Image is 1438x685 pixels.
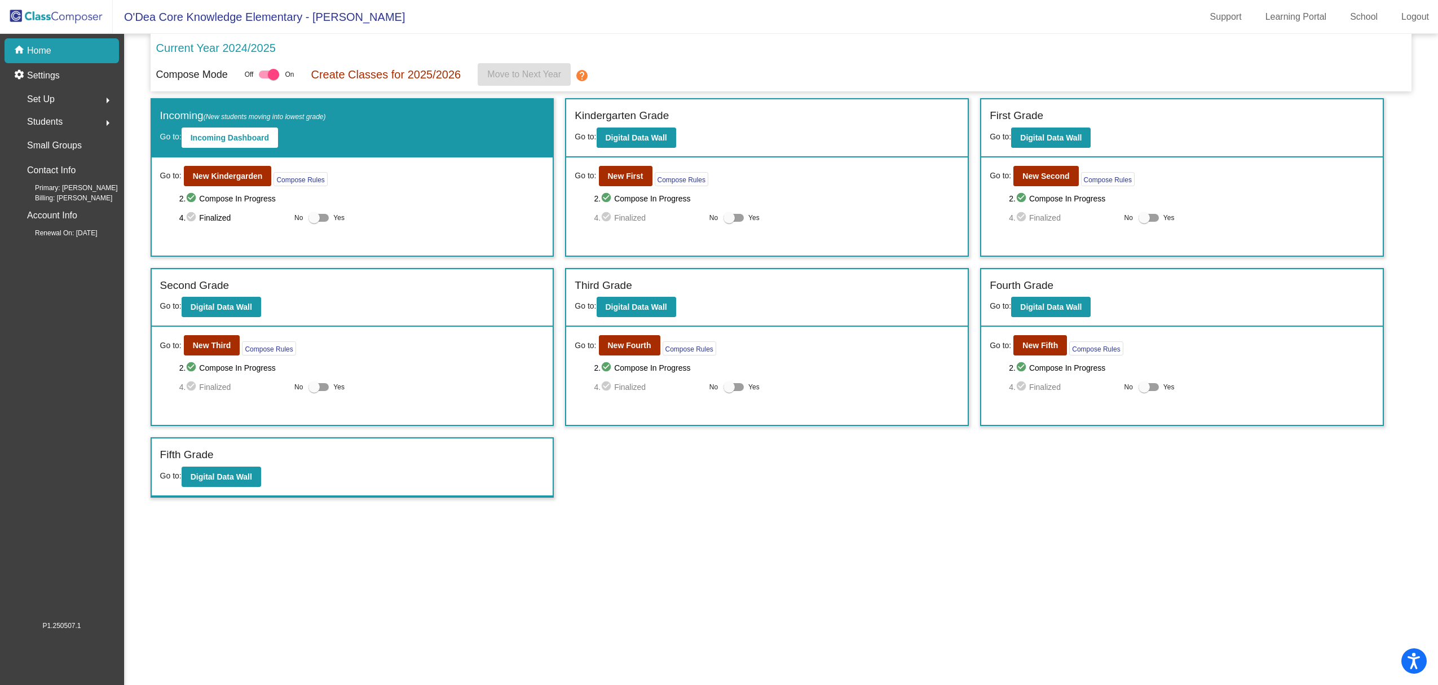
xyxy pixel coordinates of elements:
[1124,382,1133,392] span: No
[242,341,295,355] button: Compose Rules
[160,108,326,124] label: Incoming
[1013,335,1067,355] button: New Fifth
[575,170,596,182] span: Go to:
[990,170,1011,182] span: Go to:
[333,211,345,225] span: Yes
[182,128,278,148] button: Incoming Dashboard
[1009,380,1118,394] span: 4. Finalized
[1069,341,1123,355] button: Compose Rules
[1016,361,1029,375] mat-icon: check_circle
[160,471,182,480] span: Go to:
[160,170,182,182] span: Go to:
[184,335,240,355] button: New Third
[1009,211,1118,225] span: 4. Finalized
[245,69,254,80] span: Off
[27,138,82,153] p: Small Groups
[191,133,269,142] b: Incoming Dashboard
[608,172,643,181] b: New First
[1009,361,1374,375] span: 2. Compose In Progress
[599,166,652,186] button: New First
[990,301,1011,310] span: Go to:
[608,341,651,350] b: New Fourth
[1163,211,1175,225] span: Yes
[160,278,230,294] label: Second Grade
[575,301,596,310] span: Go to:
[27,114,63,130] span: Students
[594,380,703,394] span: 4. Finalized
[186,192,199,205] mat-icon: check_circle
[1020,133,1082,142] b: Digital Data Wall
[27,69,60,82] p: Settings
[17,193,112,203] span: Billing: [PERSON_NAME]
[1022,172,1069,181] b: New Second
[186,361,199,375] mat-icon: check_circle
[990,108,1043,124] label: First Grade
[160,340,182,352] span: Go to:
[478,63,571,86] button: Move to Next Year
[1081,172,1135,186] button: Compose Rules
[1163,380,1175,394] span: Yes
[575,340,596,352] span: Go to:
[156,67,228,82] p: Compose Mode
[27,91,55,107] span: Set Up
[101,94,114,107] mat-icon: arrow_right
[193,172,263,181] b: New Kindergarden
[575,132,596,141] span: Go to:
[709,382,718,392] span: No
[597,297,676,317] button: Digital Data Wall
[193,341,231,350] b: New Third
[655,172,708,186] button: Compose Rules
[606,302,667,311] b: Digital Data Wall
[575,108,669,124] label: Kindergarten Grade
[274,172,327,186] button: Compose Rules
[179,211,289,225] span: 4. Finalized
[601,361,614,375] mat-icon: check_circle
[601,380,614,394] mat-icon: check_circle
[186,211,199,225] mat-icon: check_circle
[27,44,51,58] p: Home
[594,361,959,375] span: 2. Compose In Progress
[1124,213,1133,223] span: No
[27,208,77,223] p: Account Info
[160,447,214,463] label: Fifth Grade
[1392,8,1438,26] a: Logout
[182,297,261,317] button: Digital Data Wall
[1256,8,1336,26] a: Learning Portal
[17,228,97,238] span: Renewal On: [DATE]
[17,183,118,193] span: Primary: [PERSON_NAME]
[1013,166,1078,186] button: New Second
[160,301,182,310] span: Go to:
[204,113,326,121] span: (New students moving into lowest grade)
[748,380,760,394] span: Yes
[156,39,276,56] p: Current Year 2024/2025
[1016,192,1029,205] mat-icon: check_circle
[594,211,703,225] span: 4. Finalized
[487,69,561,79] span: Move to Next Year
[1020,302,1082,311] b: Digital Data Wall
[285,69,294,80] span: On
[294,213,303,223] span: No
[599,335,660,355] button: New Fourth
[160,132,182,141] span: Go to:
[990,340,1011,352] span: Go to:
[575,69,589,82] mat-icon: help
[1022,341,1058,350] b: New Fifth
[1009,192,1374,205] span: 2. Compose In Progress
[1201,8,1251,26] a: Support
[14,69,27,82] mat-icon: settings
[594,192,959,205] span: 2. Compose In Progress
[1016,380,1029,394] mat-icon: check_circle
[179,380,289,394] span: 4. Finalized
[101,116,114,130] mat-icon: arrow_right
[663,341,716,355] button: Compose Rules
[601,211,614,225] mat-icon: check_circle
[333,380,345,394] span: Yes
[186,380,199,394] mat-icon: check_circle
[709,213,718,223] span: No
[184,166,272,186] button: New Kindergarden
[990,132,1011,141] span: Go to:
[601,192,614,205] mat-icon: check_circle
[1016,211,1029,225] mat-icon: check_circle
[990,278,1053,294] label: Fourth Grade
[179,361,545,375] span: 2. Compose In Progress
